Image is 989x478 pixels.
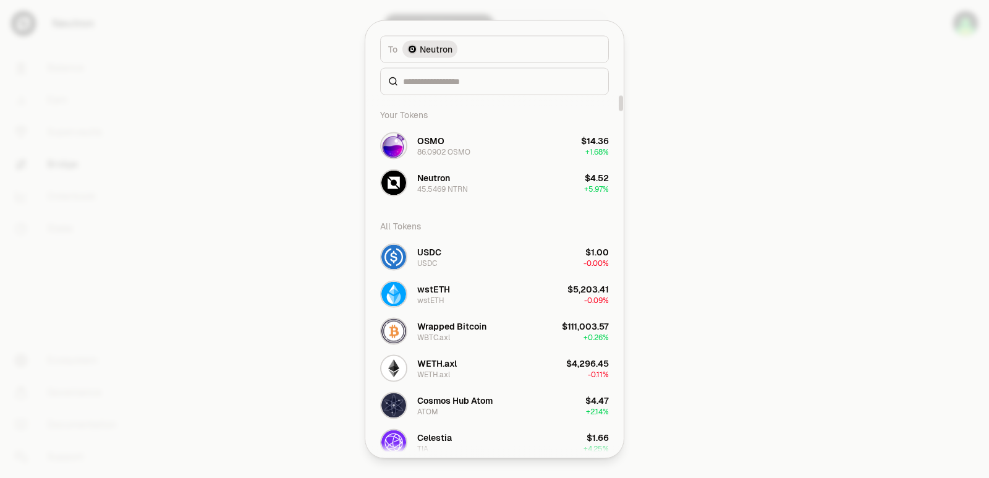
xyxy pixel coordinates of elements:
[584,332,609,342] span: + 0.26%
[588,369,609,379] span: -0.11%
[585,394,609,406] div: $4.47
[417,443,428,453] div: TIA
[585,245,609,258] div: $1.00
[586,406,609,416] span: + 2.14%
[381,170,406,195] img: NTRN Logo
[381,133,406,158] img: OSMO Logo
[584,258,609,268] span: -0.00%
[373,386,616,424] button: ATOM LogoCosmos Hub AtomATOM$4.47+2.14%
[581,134,609,147] div: $14.36
[584,184,609,194] span: + 5.97%
[373,349,616,386] button: WETH.axl LogoWETH.axlWETH.axl$4,296.45-0.11%
[420,43,452,55] span: Neutron
[381,356,406,380] img: WETH.axl Logo
[373,127,616,164] button: OSMO LogoOSMO86.0902 OSMO$14.36+1.68%
[417,332,450,342] div: WBTC.axl
[380,35,609,62] button: ToNeutron LogoNeutron
[373,102,616,127] div: Your Tokens
[417,406,438,416] div: ATOM
[585,147,609,156] span: + 1.68%
[417,184,468,194] div: 45.5469 NTRN
[373,213,616,238] div: All Tokens
[381,244,406,269] img: USDC Logo
[373,238,616,275] button: USDC LogoUSDCUSDC$1.00-0.00%
[373,164,616,201] button: NTRN LogoNeutron45.5469 NTRN$4.52+5.97%
[417,369,450,379] div: WETH.axl
[417,147,470,156] div: 86.0902 OSMO
[417,394,493,406] div: Cosmos Hub Atom
[584,295,609,305] span: -0.09%
[373,424,616,461] button: TIA LogoCelestiaTIA$1.66+4.25%
[417,171,450,184] div: Neutron
[388,43,397,55] span: To
[381,281,406,306] img: wstETH Logo
[417,431,452,443] div: Celestia
[417,245,441,258] div: USDC
[417,134,444,147] div: OSMO
[417,357,457,369] div: WETH.axl
[585,171,609,184] div: $4.52
[417,283,450,295] div: wstETH
[417,320,486,332] div: Wrapped Bitcoin
[381,430,406,455] img: TIA Logo
[562,320,609,332] div: $111,003.57
[381,393,406,417] img: ATOM Logo
[587,431,609,443] div: $1.66
[373,312,616,349] button: WBTC.axl LogoWrapped BitcoinWBTC.axl$111,003.57+0.26%
[584,443,609,453] span: + 4.25%
[567,283,609,295] div: $5,203.41
[373,275,616,312] button: wstETH LogowstETHwstETH$5,203.41-0.09%
[566,357,609,369] div: $4,296.45
[381,318,406,343] img: WBTC.axl Logo
[409,45,416,53] img: Neutron Logo
[417,258,437,268] div: USDC
[417,295,444,305] div: wstETH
